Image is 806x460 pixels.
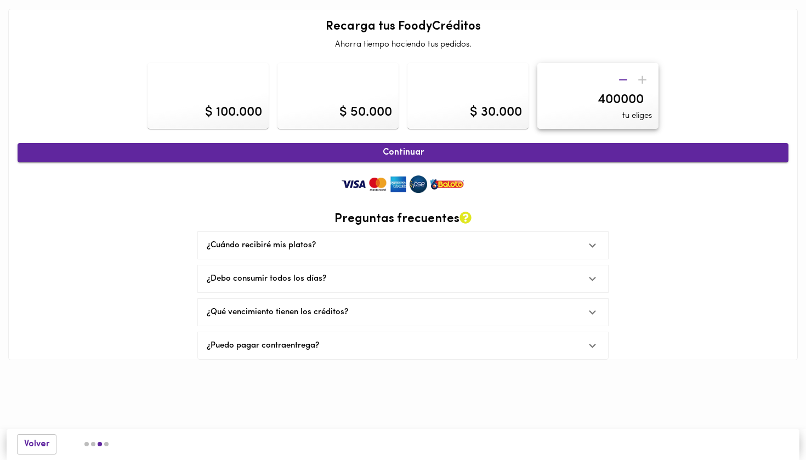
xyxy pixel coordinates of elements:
[339,103,392,122] div: $ 50.000
[18,39,788,50] p: Ahorra tiempo haciendo tus pedidos.
[337,173,469,195] img: medios-de-pago.png
[198,332,608,359] div: ¿Puedo pagar contraentrega?
[742,396,795,449] iframe: Messagebird Livechat Widget
[207,306,579,318] div: ¿Qué vencimiento tienen los créditos?
[197,212,609,226] h2: Preguntas frecuentes
[622,110,652,122] span: tu eliges
[205,103,262,122] div: $ 100.000
[198,299,608,326] div: ¿Qué vencimiento tienen los créditos?
[207,240,579,251] div: ¿Cuándo recibiré mis platos?
[17,434,56,455] button: Volver
[198,265,608,292] div: ¿Debo consumir todos los días?
[30,147,776,158] span: Continuar
[24,439,49,450] span: Volver
[470,103,522,122] div: $ 30.000
[18,143,788,162] button: Continuar
[207,340,579,351] div: ¿Puedo pagar contraentrega?
[198,232,608,259] div: ¿Cuándo recibiré mis platos?
[544,92,652,108] input: $ 0
[18,20,788,33] h2: Recarga tus FoodyCréditos
[207,273,579,285] div: ¿Debo consumir todos los días?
